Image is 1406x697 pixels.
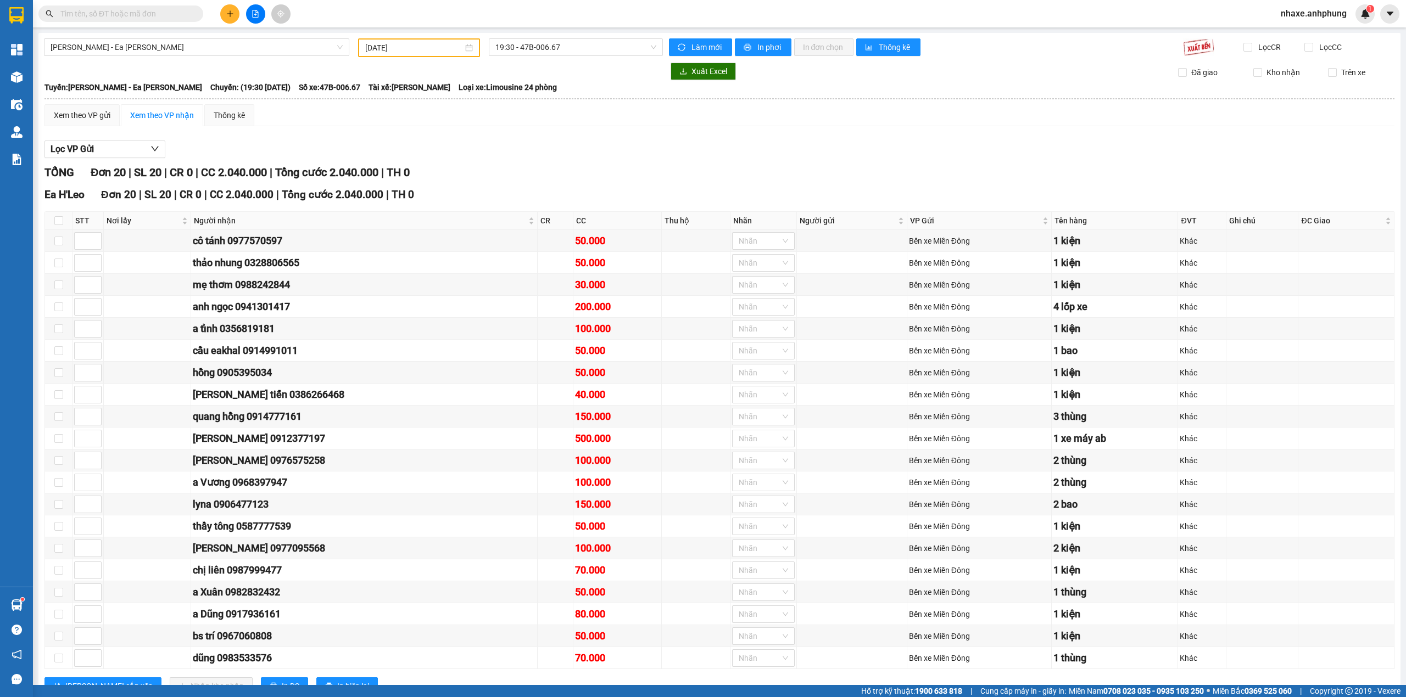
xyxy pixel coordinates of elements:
td: Bến xe Miền Đông [907,340,1052,362]
span: Cung cấp máy in - giấy in: [980,685,1066,697]
div: 50.000 [575,365,660,380]
div: 1 kiện [1053,277,1176,293]
div: 50.000 [575,343,660,358]
div: 2 thùng [1053,453,1176,468]
th: ĐVT [1178,212,1226,230]
div: Khác [1180,345,1224,357]
img: warehouse-icon [11,71,23,83]
button: file-add [246,4,265,24]
strong: 1900 633 818 [915,687,962,695]
div: 80.000 [575,606,660,622]
th: STT [72,212,104,230]
button: plus [220,4,239,24]
span: 1 [1368,5,1372,13]
img: warehouse-icon [11,599,23,611]
span: Tổng cước 2.040.000 [275,166,378,179]
div: Khác [1180,476,1224,488]
span: TH 0 [387,166,410,179]
div: Bến xe Miền Đông [909,301,1050,313]
div: 1 kiện [1053,519,1176,534]
div: bs trí 0967060808 [193,628,536,644]
button: aim [271,4,291,24]
div: Bến xe Miền Đông [909,652,1050,664]
div: 1 kiện [1053,563,1176,578]
div: Bến xe Miền Đông [909,389,1050,401]
span: | [270,166,272,179]
div: [PERSON_NAME] 0976575258 [193,453,536,468]
td: Bến xe Miền Đông [907,471,1052,493]
div: Khác [1180,608,1224,620]
span: Nơi lấy [107,215,180,227]
strong: 0369 525 060 [1245,687,1292,695]
div: 4 lốp xe [1053,299,1176,314]
div: 150.000 [575,409,660,424]
span: CC 2.040.000 [210,188,274,201]
div: Bến xe Miền Đông [909,345,1050,357]
td: Bến xe Miền Đông [907,296,1052,318]
span: printer [744,43,753,52]
span: Lọc CC [1315,41,1343,53]
span: VP Gửi [910,215,1041,227]
span: bar-chart [865,43,874,52]
div: Khác [1180,520,1224,532]
span: message [12,674,22,684]
div: 100.000 [575,541,660,556]
div: 30.000 [575,277,660,293]
div: Khác [1180,279,1224,291]
span: notification [12,649,22,660]
strong: 0708 023 035 - 0935 103 250 [1103,687,1204,695]
input: 13/10/2025 [365,42,463,54]
div: [PERSON_NAME] tiến 0386266468 [193,387,536,402]
span: search [46,10,53,18]
div: quang hồng 0914777161 [193,409,536,424]
button: caret-down [1380,4,1399,24]
td: Bến xe Miền Đông [907,252,1052,274]
b: Tuyến: [PERSON_NAME] - Ea [PERSON_NAME] [44,83,202,92]
th: Thu hộ [662,212,730,230]
button: sort-ascending[PERSON_NAME] sắp xếp [44,677,161,695]
div: 200.000 [575,299,660,314]
span: In phơi [757,41,783,53]
span: caret-down [1385,9,1395,19]
th: CR [538,212,573,230]
div: Bến xe Miền Đông [909,586,1050,598]
span: copyright [1345,687,1353,695]
span: | [174,188,177,201]
span: Lọc VP Gửi [51,142,94,156]
span: Thống kê [879,41,912,53]
div: Khác [1180,630,1224,642]
td: Bến xe Miền Đông [907,406,1052,428]
div: Khác [1180,411,1224,423]
button: downloadNhập kho nhận [170,677,253,695]
div: 50.000 [575,233,660,249]
sup: 1 [1366,5,1374,13]
span: | [196,166,198,179]
div: Bến xe Miền Đông [909,476,1050,488]
td: Bến xe Miền Đông [907,515,1052,537]
span: 19:30 - 47B-006.67 [495,39,657,55]
div: Khác [1180,432,1224,445]
span: sync [678,43,687,52]
span: Tài xế: [PERSON_NAME] [369,81,450,93]
div: Khác [1180,323,1224,335]
td: Bến xe Miền Đông [907,603,1052,625]
div: 1 kiện [1053,255,1176,271]
span: TH 0 [392,188,414,201]
span: CR 0 [170,166,193,179]
th: CC [573,212,662,230]
div: Khác [1180,542,1224,554]
span: sort-ascending [53,682,61,691]
span: SL 20 [144,188,171,201]
span: Xuất Excel [691,65,727,77]
span: Loại xe: Limousine 24 phòng [459,81,557,93]
div: 50.000 [575,584,660,600]
span: | [1300,685,1302,697]
div: cô tánh 0977570597 [193,233,536,249]
input: Tìm tên, số ĐT hoặc mã đơn [60,8,190,20]
div: Khác [1180,586,1224,598]
span: Số xe: 47B-006.67 [299,81,360,93]
span: | [276,188,279,201]
div: Bến xe Miền Đông [909,630,1050,642]
sup: 1 [21,598,24,601]
div: 50.000 [575,255,660,271]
